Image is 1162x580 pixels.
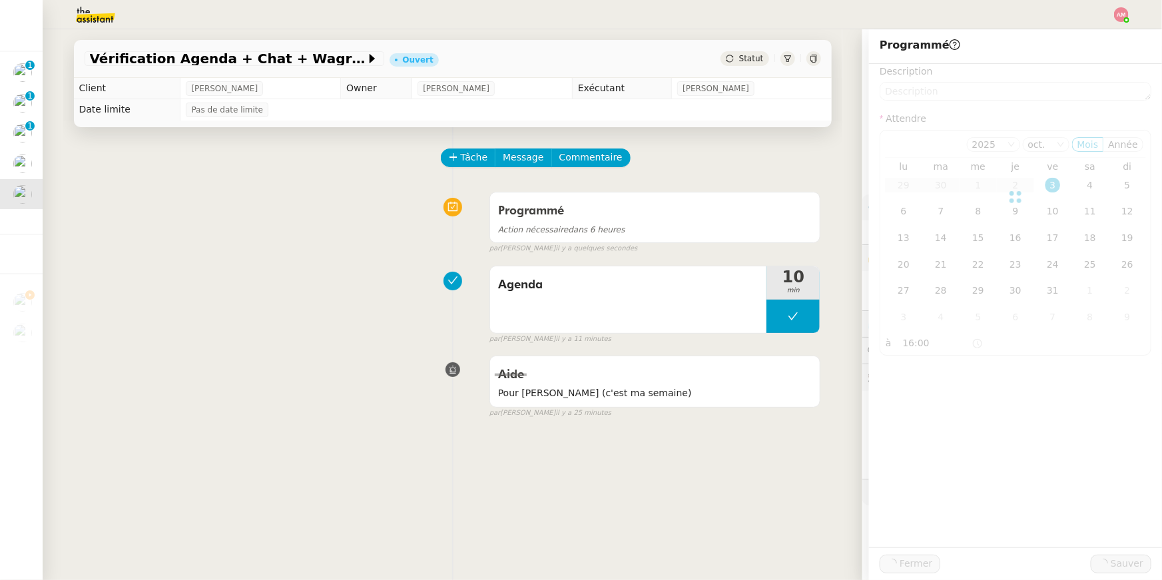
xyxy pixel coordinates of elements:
img: svg [1114,7,1129,22]
span: min [766,285,820,296]
span: ⏲️ [868,318,965,329]
span: Pas de date limite [191,103,263,117]
span: Pour [PERSON_NAME] (c'est ma semaine) [498,386,812,401]
div: 🔐Données client [862,245,1162,271]
small: [PERSON_NAME] [489,334,611,345]
button: Commentaire [551,148,631,167]
div: Ouvert [403,56,434,64]
img: users%2FoOAfvbuArpdbnMcWMpAFWnfObdI3%2Favatar%2F8c2f5da6-de65-4e06-b9c2-86d64bdc2f41 [13,124,32,143]
img: users%2FSOpzwpywf0ff3GVMrjy6wZgYrbV2%2Favatar%2F1615313811401.jpeg [13,154,32,173]
span: 🔐 [868,250,954,266]
span: par [489,408,501,419]
img: users%2F37wbV9IbQuXMU0UH0ngzBXzaEe12%2Favatar%2Fcba66ece-c48a-48c8-9897-a2adc1834457 [13,293,32,312]
span: il y a 11 minutes [555,334,611,345]
td: Owner [341,78,412,99]
span: 💬 [868,345,953,356]
span: Programmé [498,205,564,217]
span: [PERSON_NAME] [423,82,489,95]
span: Vérification Agenda + Chat + Wagram (9h et 14h) [90,52,366,65]
div: ⚙️Procédures [862,194,1162,220]
p: 1 [27,121,33,133]
button: Message [495,148,551,167]
span: Action nécessaire [498,225,569,234]
td: Exécutant [572,78,671,99]
p: 1 [27,91,33,103]
span: Statut [739,54,764,63]
nz-badge-sup: 1 [25,91,35,101]
span: Commentaire [559,150,623,165]
small: [PERSON_NAME] [489,243,638,254]
button: Fermer [880,555,940,573]
img: users%2F37wbV9IbQuXMU0UH0ngzBXzaEe12%2Favatar%2Fcba66ece-c48a-48c8-9897-a2adc1834457 [13,324,32,342]
small: [PERSON_NAME] [489,408,611,419]
span: dans 6 heures [498,225,625,234]
span: 🧴 [868,487,909,497]
span: Message [503,150,543,165]
span: il y a 25 minutes [555,408,611,419]
span: Programmé [880,39,960,51]
button: Sauver [1091,555,1151,573]
img: users%2FZQQIdhcXkybkhSUIYGy0uz77SOL2%2Favatar%2F1738315307335.jpeg [13,63,32,82]
span: Aide [498,369,524,381]
span: par [489,243,501,254]
img: users%2FZQQIdhcXkybkhSUIYGy0uz77SOL2%2Favatar%2F1738315307335.jpeg [13,94,32,113]
span: [PERSON_NAME] [191,82,258,95]
nz-badge-sup: 1 [25,121,35,131]
p: 1 [27,61,33,73]
div: 💬Commentaires [862,338,1162,364]
span: il y a quelques secondes [555,243,637,254]
span: 🕵️ [868,372,1039,382]
span: Tâche [461,150,488,165]
td: Client [74,78,180,99]
span: ⚙️ [868,200,937,215]
span: par [489,334,501,345]
img: users%2F9GXHdUEgf7ZlSXdwo7B3iBDT3M02%2Favatar%2Fimages.jpeg [13,185,32,204]
div: 🧴Autres [862,479,1162,505]
span: 10 [766,269,820,285]
span: [PERSON_NAME] [683,82,749,95]
nz-badge-sup: 1 [25,61,35,70]
div: ⏲️Tâches 10:03 [862,311,1162,337]
button: Tâche [441,148,496,167]
span: Agenda [498,275,759,295]
td: Date limite [74,99,180,121]
div: 🕵️Autres demandes en cours 10 [862,364,1162,390]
